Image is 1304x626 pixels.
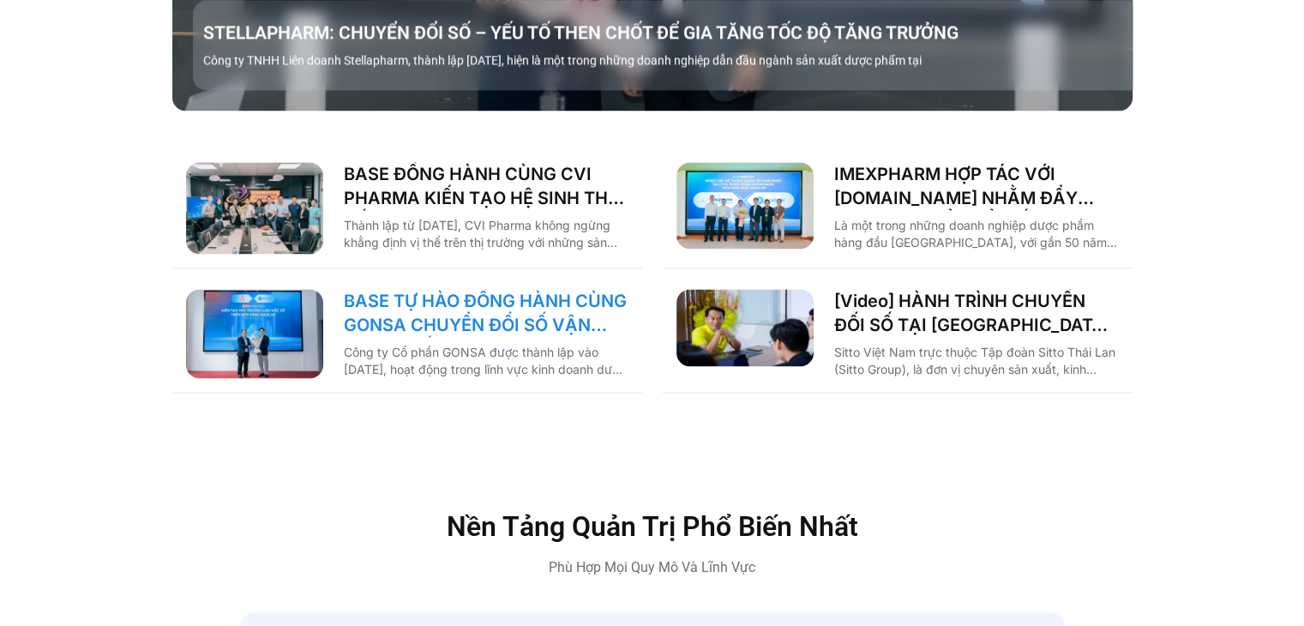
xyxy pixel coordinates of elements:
img: sitto-vietnam-chuyen-doi-so [676,289,814,366]
p: Công ty TNHH Liên doanh Stellapharm, thành lập [DATE], hiện là một trong những doanh nghiệp dẫn đ... [203,51,1143,69]
a: [Video] HÀNH TRÌNH CHUYỂN ĐỐI SỐ TẠI [GEOGRAPHIC_DATA] [GEOGRAPHIC_DATA]: “ĐI NHANH HƠN ĐỂ TÌM CƠ... [834,289,1119,337]
a: STELLAPHARM: CHUYỂN ĐỔI SỐ – YẾU TỐ THEN CHỐT ĐỂ GIA TĂNG TỐC ĐỘ TĂNG TRƯỞNG [203,21,1143,45]
p: Công ty Cổ phần GONSA được thành lập vào [DATE], hoạt động trong lĩnh vực kinh doanh dược phẩm, v... [344,344,628,378]
a: sitto-vietnam-chuyen-doi-so [676,289,814,378]
a: BASE TỰ HÀO ĐỒNG HÀNH CÙNG GONSA CHUYỂN ĐỔI SỐ VẬN HÀNH, KIẾN TẠO MÔI TRƯỜNG HẠNH PHÚC [344,289,628,337]
p: Là một trong những doanh nghiệp dược phẩm hàng đầu [GEOGRAPHIC_DATA], với gần 50 năm phát triển b... [834,217,1119,251]
p: Thành lập từ [DATE], CVI Pharma không ngừng khẳng định vị thế trên thị trường với những sản phẩm ... [344,217,628,251]
p: Sitto Việt Nam trực thuộc Tập đoàn Sitto Thái Lan (Sitto Group), là đơn vị chuyên sản xuất, kinh ... [834,344,1119,378]
a: BASE ĐỒNG HÀNH CÙNG CVI PHARMA KIẾN TẠO HỆ SINH THÁI SỐ VẬN HÀNH TOÀN DIỆN! [344,162,628,210]
a: IMEXPHARM HỢP TÁC VỚI [DOMAIN_NAME] NHẰM ĐẨY MẠNH CHUYỂN ĐỔI SỐ CHO VẬN HÀNH THÔNG MINH [834,162,1119,210]
h2: Nền Tảng Quản Trị Phổ Biến Nhất [288,513,1017,540]
p: Phù Hợp Mọi Quy Mô Và Lĩnh Vực [288,557,1017,578]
